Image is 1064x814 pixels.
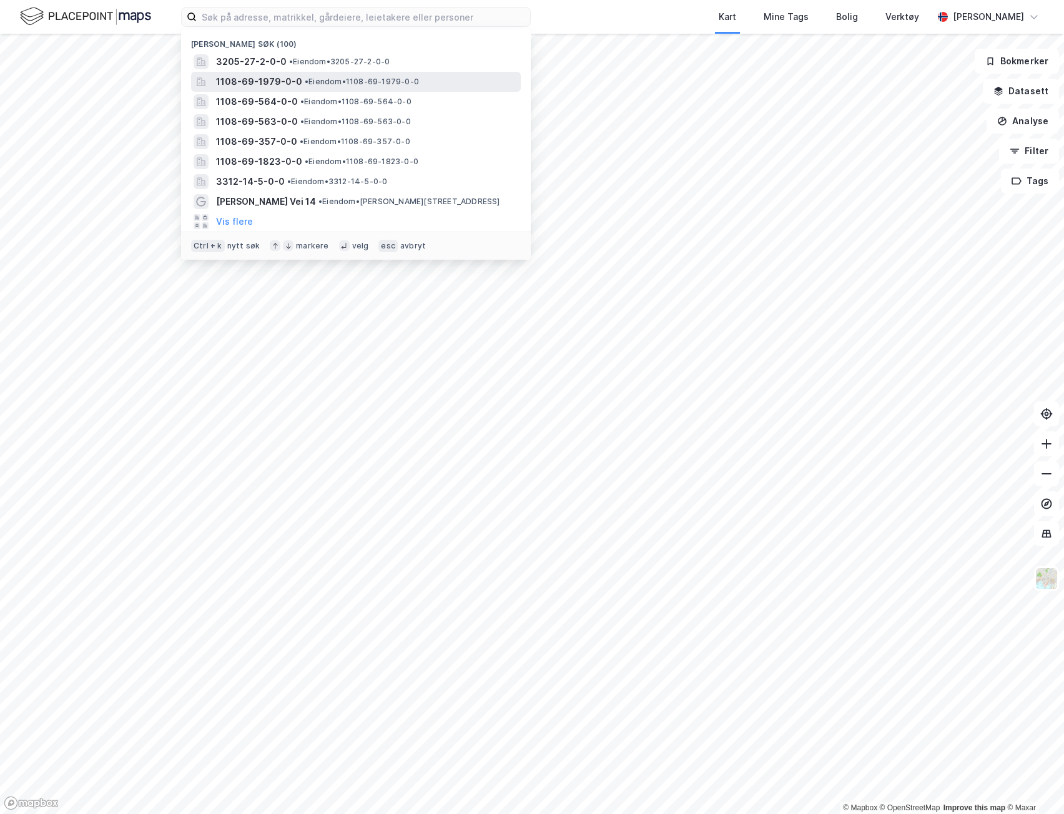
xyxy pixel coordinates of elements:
[289,57,293,66] span: •
[289,57,390,67] span: Eiendom • 3205-27-2-0-0
[300,137,410,147] span: Eiendom • 1108-69-357-0-0
[352,241,369,251] div: velg
[953,9,1024,24] div: [PERSON_NAME]
[885,9,919,24] div: Verktøy
[318,197,500,207] span: Eiendom • [PERSON_NAME][STREET_ADDRESS]
[836,9,858,24] div: Bolig
[305,157,308,166] span: •
[975,49,1059,74] button: Bokmerker
[216,94,298,109] span: 1108-69-564-0-0
[719,9,736,24] div: Kart
[987,109,1059,134] button: Analyse
[305,157,418,167] span: Eiendom • 1108-69-1823-0-0
[216,194,316,209] span: [PERSON_NAME] Vei 14
[181,29,531,52] div: [PERSON_NAME] søk (100)
[216,114,298,129] span: 1108-69-563-0-0
[1002,754,1064,814] iframe: Chat Widget
[400,241,426,251] div: avbryt
[378,240,398,252] div: esc
[880,803,940,812] a: OpenStreetMap
[216,154,302,169] span: 1108-69-1823-0-0
[287,177,291,186] span: •
[843,803,877,812] a: Mapbox
[300,137,303,146] span: •
[943,803,1005,812] a: Improve this map
[20,6,151,27] img: logo.f888ab2527a4732fd821a326f86c7f29.svg
[300,97,304,106] span: •
[287,177,387,187] span: Eiendom • 3312-14-5-0-0
[999,139,1059,164] button: Filter
[197,7,530,26] input: Søk på adresse, matrikkel, gårdeiere, leietakere eller personer
[1035,567,1058,591] img: Z
[983,79,1059,104] button: Datasett
[296,241,328,251] div: markere
[300,117,304,126] span: •
[216,174,285,189] span: 3312-14-5-0-0
[300,117,411,127] span: Eiendom • 1108-69-563-0-0
[318,197,322,206] span: •
[216,54,287,69] span: 3205-27-2-0-0
[1002,754,1064,814] div: Kontrollprogram for chat
[191,240,225,252] div: Ctrl + k
[1001,169,1059,194] button: Tags
[305,77,308,86] span: •
[216,214,253,229] button: Vis flere
[227,241,260,251] div: nytt søk
[764,9,809,24] div: Mine Tags
[300,97,411,107] span: Eiendom • 1108-69-564-0-0
[216,74,302,89] span: 1108-69-1979-0-0
[305,77,419,87] span: Eiendom • 1108-69-1979-0-0
[216,134,297,149] span: 1108-69-357-0-0
[4,796,59,810] a: Mapbox homepage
